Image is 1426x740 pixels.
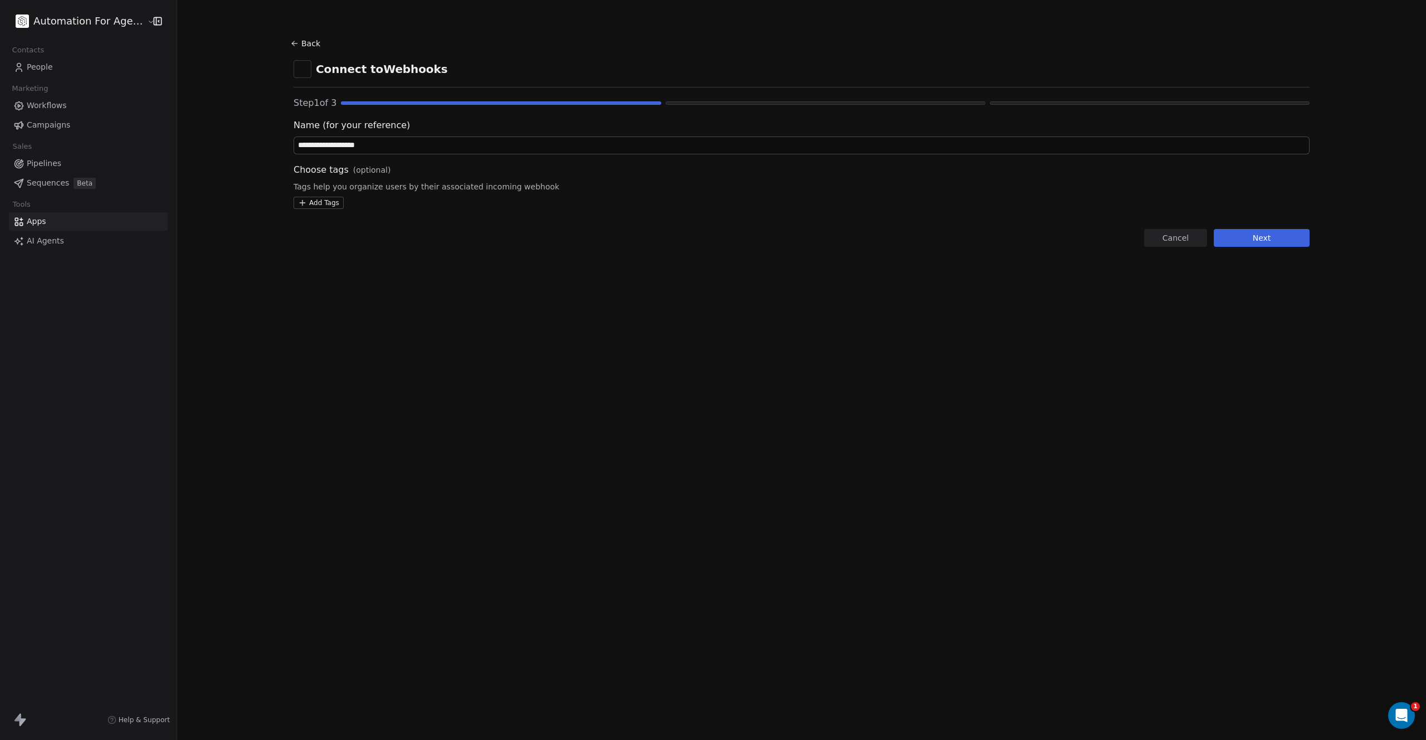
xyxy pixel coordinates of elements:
span: Marketing [7,80,53,97]
span: Choose tags [294,163,349,177]
span: Sales [8,138,37,155]
span: Workflows [27,100,67,111]
span: Contacts [7,42,49,59]
button: Cancel [1144,229,1207,247]
span: Automation For Agencies [33,14,144,28]
a: Apps [9,212,168,231]
button: Add Tags [294,197,344,209]
span: Beta [74,178,96,189]
span: Connect to Webhooks [316,61,448,77]
img: webhooks.svg [297,64,308,75]
span: People [27,61,53,73]
iframe: Intercom live chat [1388,702,1415,729]
span: Step 1 of 3 [294,96,336,110]
span: Sequences [27,177,69,189]
a: People [9,58,168,76]
button: Automation For Agencies [13,12,140,31]
a: Help & Support [108,715,170,724]
span: Tags help you organize users by their associated incoming webhook [294,181,1310,192]
span: Tools [8,196,35,213]
a: SequencesBeta [9,174,168,192]
a: AI Agents [9,232,168,250]
a: Workflows [9,96,168,115]
span: Campaigns [27,119,70,131]
span: Help & Support [119,715,170,724]
span: 1 [1411,702,1420,711]
span: Pipelines [27,158,61,169]
button: Back [289,33,325,53]
a: Campaigns [9,116,168,134]
a: Pipelines [9,154,168,173]
span: Name (for your reference) [294,119,1310,132]
span: (optional) [353,164,391,176]
img: black.png [16,14,29,28]
button: Next [1214,229,1310,247]
span: Apps [27,216,46,227]
span: AI Agents [27,235,64,247]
